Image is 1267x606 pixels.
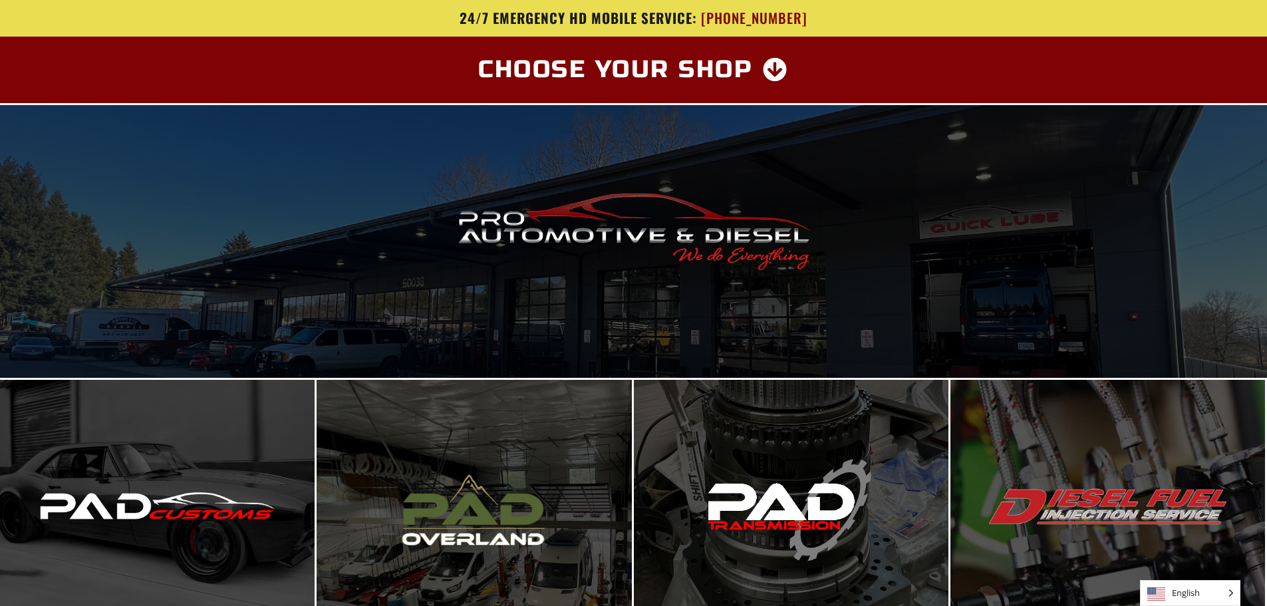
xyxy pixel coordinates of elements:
aside: Language selected: English [1140,580,1240,606]
a: 24/7 Emergency HD Mobile Service: [PHONE_NUMBER] [245,10,1023,27]
a: Choose Your Shop [462,50,805,90]
span: English [1141,581,1240,605]
span: Choose Your Shop [478,58,753,82]
span: 24/7 Emergency HD Mobile Service: [460,7,697,28]
span: [PHONE_NUMBER] [701,10,807,27]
